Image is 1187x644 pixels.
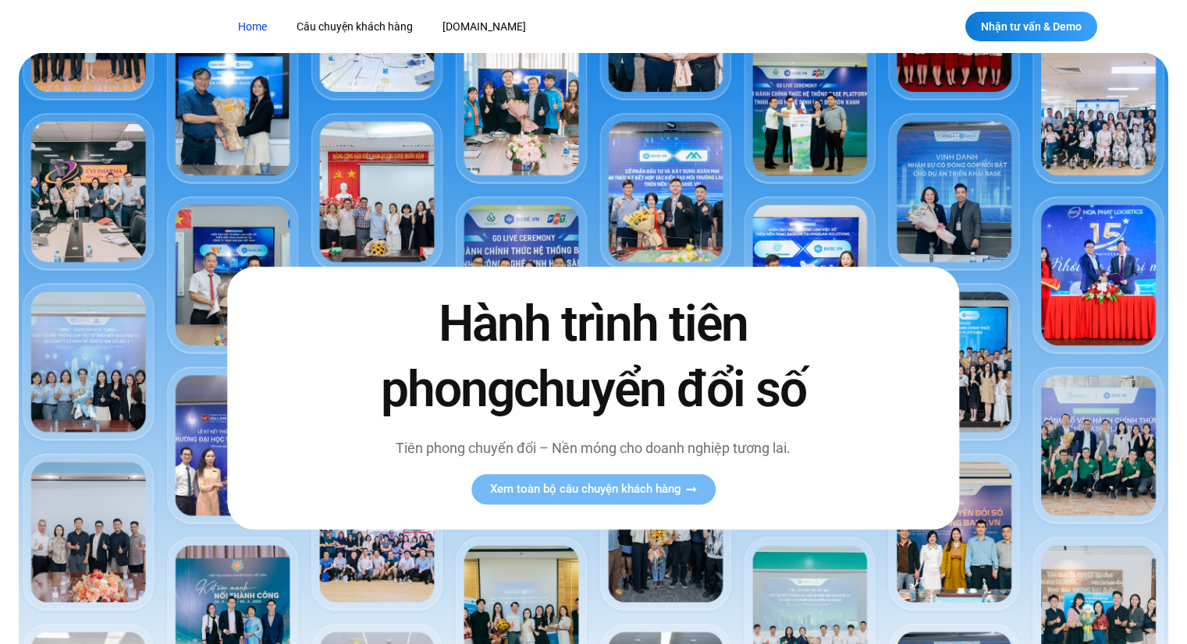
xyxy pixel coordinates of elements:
h2: Hành trình tiên phong [347,292,839,422]
a: [DOMAIN_NAME] [431,12,538,41]
p: Tiên phong chuyển đổi – Nền móng cho doanh nghiệp tương lai. [347,437,839,458]
nav: Menu [226,12,831,41]
a: Nhận tư vấn & Demo [965,12,1097,41]
span: chuyển đổi số [514,360,806,419]
span: Nhận tư vấn & Demo [981,21,1082,32]
a: Home [226,12,279,41]
a: Câu chuyện khách hàng [285,12,425,41]
a: Xem toàn bộ câu chuyện khách hàng [471,474,716,504]
span: Xem toàn bộ câu chuyện khách hàng [490,483,681,495]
